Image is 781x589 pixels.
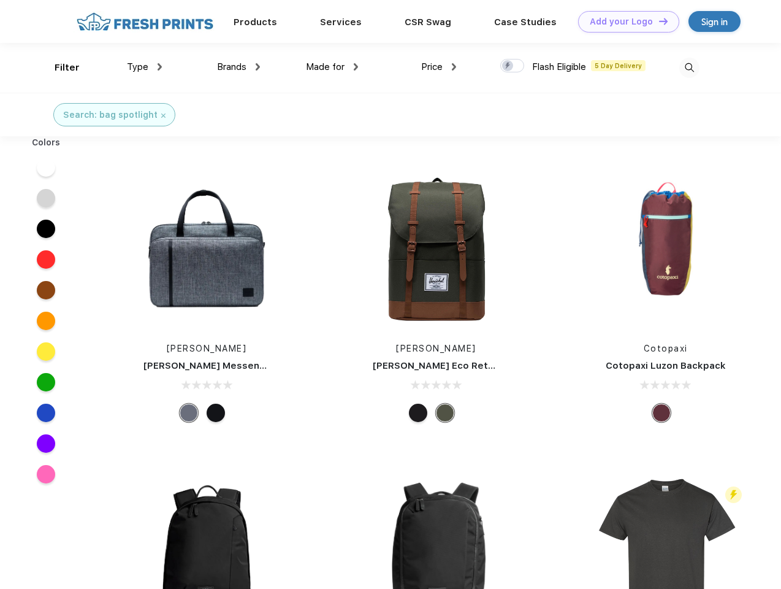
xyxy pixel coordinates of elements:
[73,11,217,33] img: fo%20logo%202.webp
[161,114,166,118] img: filter_cancel.svg
[180,404,198,422] div: Raven Crosshatch
[23,136,70,149] div: Colors
[354,167,517,330] img: func=resize&h=266
[55,61,80,75] div: Filter
[143,360,276,371] a: [PERSON_NAME] Messenger
[396,344,476,353] a: [PERSON_NAME]
[63,109,158,121] div: Search: bag spotlight
[217,61,246,72] span: Brands
[127,61,148,72] span: Type
[590,17,653,27] div: Add your Logo
[409,404,427,422] div: Black
[725,487,742,503] img: flash_active_toggle.svg
[256,63,260,71] img: dropdown.png
[688,11,741,32] a: Sign in
[679,58,699,78] img: desktop_search.svg
[354,63,358,71] img: dropdown.png
[606,360,726,371] a: Cotopaxi Luzon Backpack
[701,15,728,29] div: Sign in
[207,404,225,422] div: Black
[234,17,277,28] a: Products
[452,63,456,71] img: dropdown.png
[644,344,688,353] a: Cotopaxi
[158,63,162,71] img: dropdown.png
[652,404,671,422] div: Surprise
[584,167,747,330] img: func=resize&h=266
[125,167,288,330] img: func=resize&h=266
[306,61,345,72] span: Made for
[167,344,247,353] a: [PERSON_NAME]
[591,60,646,71] span: 5 Day Delivery
[532,61,586,72] span: Flash Eligible
[373,360,623,371] a: [PERSON_NAME] Eco Retreat 15" Computer Backpack
[421,61,443,72] span: Price
[436,404,454,422] div: Forest
[659,18,668,25] img: DT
